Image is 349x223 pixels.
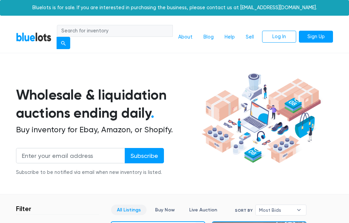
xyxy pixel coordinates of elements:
input: Subscribe [125,148,164,163]
a: Blog [198,31,219,44]
h3: Filter [16,205,31,213]
a: Buy Now [149,205,181,215]
input: Enter your email address [16,148,125,163]
img: hero-ee84e7d0318cb26816c560f6b4441b76977f77a177738b4e94f68c95b2b83dbb.png [200,71,323,165]
a: Log In [262,31,296,43]
a: BlueLots [16,32,51,42]
h2: Buy inventory for Ebay, Amazon, or Shopify. [16,125,200,135]
input: Search for inventory [57,25,173,37]
label: Sort By [235,207,253,213]
span: . [151,105,154,121]
h1: Wholesale & liquidation auctions ending daily [16,86,200,122]
a: Sell [240,31,259,44]
a: Live Auction [183,205,223,215]
div: Subscribe to be notified via email when new inventory is listed. [16,169,164,176]
span: Most Bids [259,205,293,215]
a: Sign Up [299,31,333,43]
b: ▾ [292,205,306,215]
a: About [173,31,198,44]
a: Help [219,31,240,44]
a: All Listings [111,205,147,215]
